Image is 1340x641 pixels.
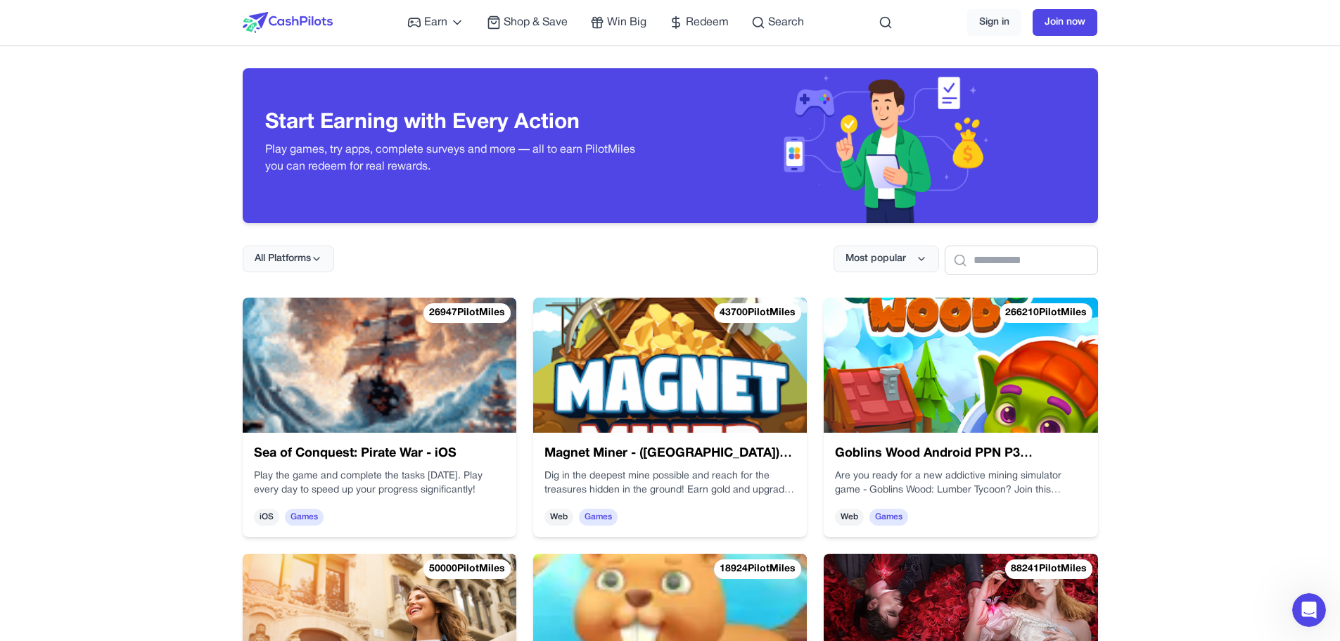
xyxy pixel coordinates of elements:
div: 266210 PilotMiles [1000,303,1092,323]
span: iOS [254,509,279,526]
a: Search [751,14,804,31]
img: Header decoration [776,68,993,223]
a: Sign in [967,9,1021,36]
span: Earn [424,14,447,31]
div: 26947 PilotMiles [423,303,511,323]
div: 18924 PilotMiles [714,559,801,579]
h3: Start Earning with Every Action [265,110,648,136]
img: Goblins Wood Android PPN P3 (US) (OS2ID 26719) [824,298,1097,433]
div: Dig in the deepest mine possible and reach for the treasures hidden in the ground! Earn gold and ... [544,469,796,497]
h3: Sea of Conquest: Pirate War - iOS [254,444,505,464]
div: 43700 PilotMiles [714,303,801,323]
p: Play games, try apps, complete surveys and more — all to earn PilotMiles you can redeem for real ... [265,141,648,175]
img: Magnet Miner - (US)(MCPE)(Android) [533,298,807,433]
div: Play the game and complete the tasks [DATE]. Play every day to speed up your progress significantly! [254,469,505,497]
span: Search [768,14,804,31]
a: Win Big [590,14,646,31]
span: Games [285,509,324,526]
span: Web [544,509,573,526]
a: Shop & Save [487,14,568,31]
span: Most popular [846,252,906,266]
h3: Magnet Miner - ([GEOGRAPHIC_DATA])(MCPE)(Android) [544,444,796,464]
img: Sea of Conquest: Pirate War - iOS [243,298,516,433]
span: Shop & Save [504,14,568,31]
button: Most popular [834,246,939,272]
span: Games [579,509,618,526]
a: Earn [407,14,464,31]
div: 88241 PilotMiles [1005,559,1092,579]
span: All Platforms [255,252,311,266]
span: Win Big [607,14,646,31]
button: All Platforms [243,246,334,272]
iframe: Intercom live chat [1292,593,1326,627]
a: Join now [1033,9,1097,36]
span: Redeem [686,14,729,31]
img: CashPilots Logo [243,12,333,33]
div: 50000 PilotMiles [423,559,511,579]
div: Are you ready for a new addictive mining simulator game - Goblins Wood: Lumber Tycoon? Join this ... [835,469,1086,497]
span: Web [835,509,864,526]
h3: Goblins Wood Android PPN P3 ([GEOGRAPHIC_DATA]) (OS2ID 26719) [835,444,1086,464]
span: Games [869,509,908,526]
a: Redeem [669,14,729,31]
